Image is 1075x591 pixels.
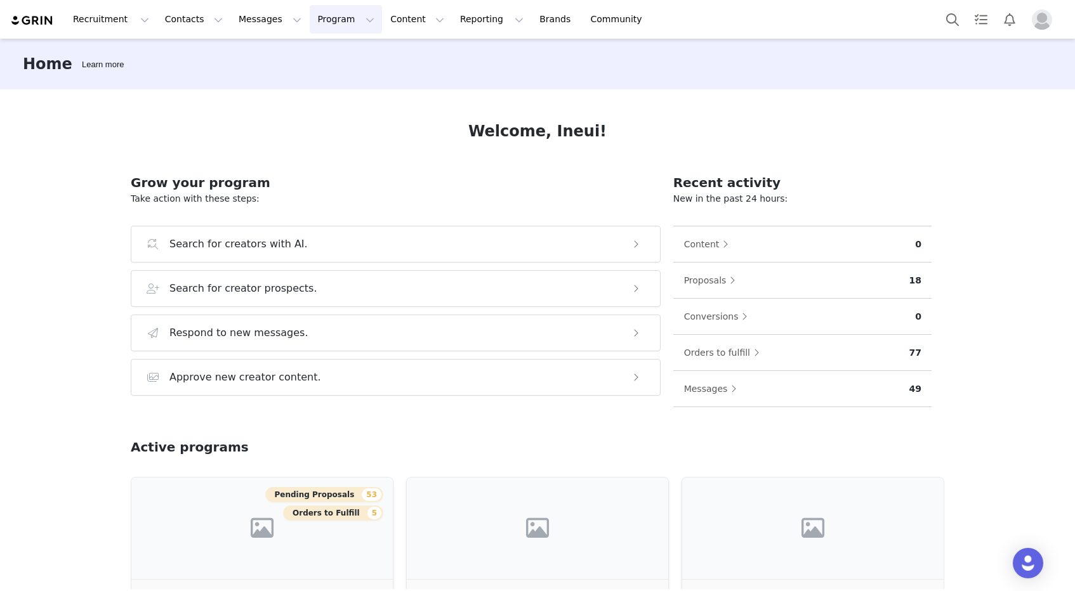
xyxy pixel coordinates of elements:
button: Notifications [996,5,1024,34]
p: 0 [915,238,921,251]
p: Take action with these steps: [131,192,661,205]
p: 18 [909,274,921,287]
a: Brands [532,5,582,34]
p: 77 [909,346,921,360]
button: Content [683,234,735,254]
a: Tasks [967,5,995,34]
h2: Recent activity [673,173,932,192]
button: Approve new creator content. [131,359,661,396]
h1: Welcome, Ineui! [468,120,607,143]
button: Search [939,5,966,34]
button: Content [383,5,452,34]
p: New in the past 24 hours: [673,192,932,205]
button: Orders to fulfill [683,342,766,363]
button: Search for creators with AI. [131,226,661,263]
div: Tooltip anchor [79,58,126,71]
p: 0 [915,310,921,323]
button: Pending Proposals53 [265,487,383,502]
div: Open Intercom Messenger [1013,548,1043,578]
button: Search for creator prospects. [131,270,661,307]
button: Program [310,5,382,34]
button: Reporting [452,5,531,34]
button: Recruitment [65,5,157,34]
img: placeholder-profile.jpg [1032,10,1052,30]
a: Community [583,5,656,34]
h3: Search for creators with AI. [169,237,308,252]
button: Respond to new messages. [131,315,661,351]
h2: Grow your program [131,173,661,192]
h3: Respond to new messages. [169,325,308,341]
h3: Search for creator prospects. [169,281,317,296]
img: grin logo [10,15,55,27]
h3: Approve new creator content. [169,370,321,385]
button: Orders to Fulfill5 [283,505,383,521]
button: Messages [231,5,309,34]
h3: Home [23,53,72,75]
button: Messages [683,379,744,399]
button: Profile [1024,10,1065,30]
button: Contacts [157,5,230,34]
h2: Active programs [131,438,249,457]
p: 49 [909,382,921,396]
button: Proposals [683,270,742,290]
button: Conversions [683,306,755,327]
